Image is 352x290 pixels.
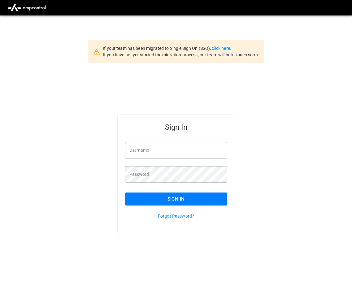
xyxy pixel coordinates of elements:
[125,213,227,219] p: Forgot Password?
[212,46,231,51] a: click here.
[5,2,48,14] img: ampcontrol.io logo
[103,52,259,57] span: If you have not yet started the migration process, our team will be in touch soon.
[125,193,227,206] button: Sign In
[125,122,227,132] h5: Sign In
[103,46,212,51] span: If your team has been migrated to Single Sign On (SSO),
